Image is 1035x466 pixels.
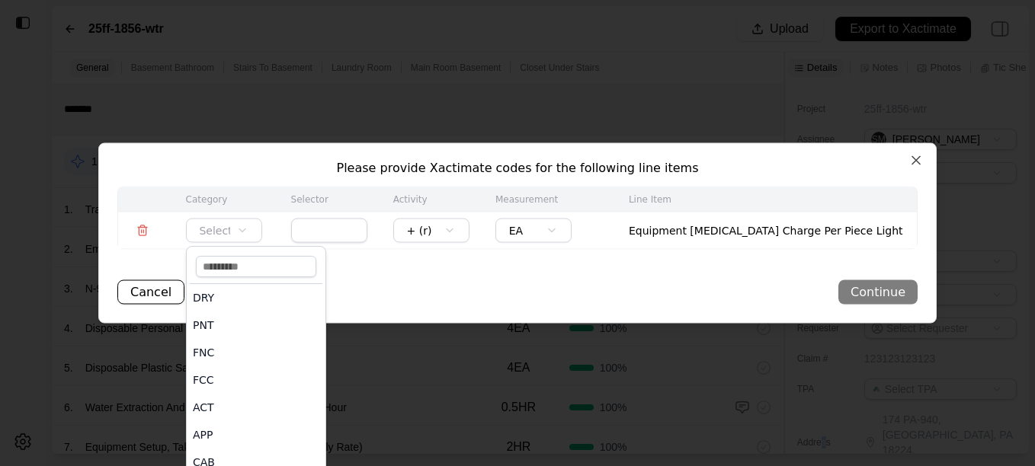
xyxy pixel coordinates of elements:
[193,400,214,415] span: ACT
[193,290,214,305] span: DRY
[193,372,214,388] span: FCC
[193,427,213,442] span: APP
[193,345,214,360] span: FNC
[193,318,213,333] span: PNT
